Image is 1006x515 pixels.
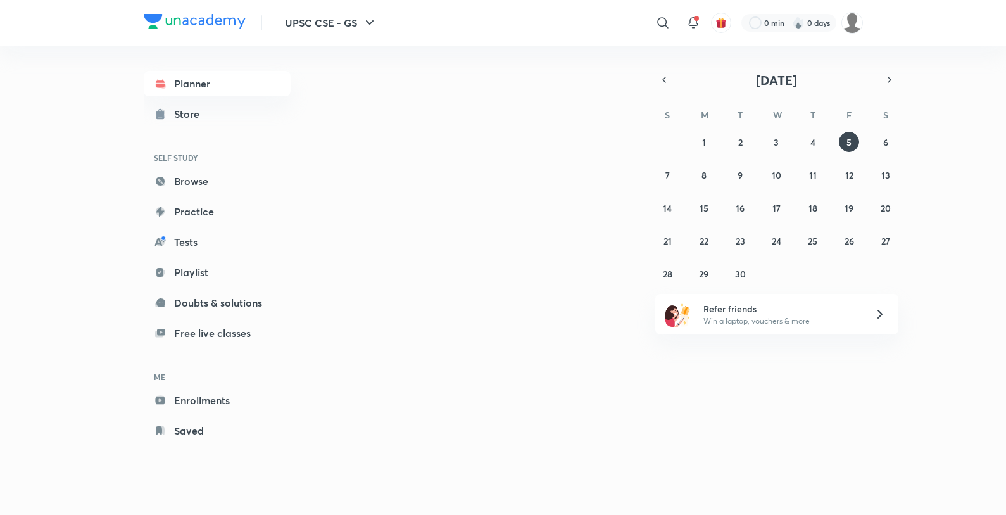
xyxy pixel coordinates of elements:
a: Browse [144,168,291,194]
abbr: Thursday [810,109,815,121]
button: September 3, 2025 [766,132,786,152]
a: Free live classes [144,321,291,346]
abbr: September 29, 2025 [699,268,708,280]
img: avatar [715,17,727,29]
abbr: Saturday [883,109,888,121]
button: September 26, 2025 [839,231,859,251]
a: Practice [144,199,291,224]
abbr: September 11, 2025 [809,169,817,181]
abbr: September 26, 2025 [845,235,854,247]
button: September 9, 2025 [730,165,750,185]
span: [DATE] [756,72,797,89]
abbr: Friday [846,109,852,121]
abbr: September 28, 2025 [663,268,672,280]
p: Win a laptop, vouchers & more [703,315,859,327]
h6: SELF STUDY [144,147,291,168]
button: September 7, 2025 [657,165,677,185]
abbr: September 14, 2025 [663,202,672,214]
abbr: September 18, 2025 [808,202,817,214]
abbr: Tuesday [738,109,743,121]
a: Enrollments [144,388,291,413]
abbr: September 5, 2025 [846,136,852,148]
abbr: September 3, 2025 [774,136,779,148]
abbr: September 21, 2025 [663,235,672,247]
button: September 8, 2025 [694,165,714,185]
button: September 2, 2025 [730,132,750,152]
button: September 18, 2025 [803,198,823,218]
a: Store [144,101,291,127]
abbr: September 10, 2025 [772,169,781,181]
button: [DATE] [673,71,881,89]
img: Ajit [841,12,863,34]
a: Tests [144,229,291,255]
h6: ME [144,366,291,388]
button: UPSC CSE - GS [277,10,385,35]
button: September 24, 2025 [766,231,786,251]
a: Planner [144,71,291,96]
button: September 23, 2025 [730,231,750,251]
abbr: September 6, 2025 [883,136,888,148]
button: September 21, 2025 [657,231,677,251]
abbr: September 12, 2025 [845,169,853,181]
button: September 15, 2025 [694,198,714,218]
abbr: September 23, 2025 [736,235,745,247]
button: September 6, 2025 [876,132,896,152]
abbr: September 20, 2025 [881,202,891,214]
button: September 19, 2025 [839,198,859,218]
button: September 22, 2025 [694,231,714,251]
abbr: September 17, 2025 [772,202,781,214]
button: September 11, 2025 [803,165,823,185]
abbr: Wednesday [773,109,782,121]
abbr: September 22, 2025 [700,235,708,247]
button: September 28, 2025 [657,264,677,284]
button: September 20, 2025 [876,198,896,218]
button: September 27, 2025 [876,231,896,251]
abbr: September 7, 2025 [665,169,670,181]
abbr: Monday [701,109,708,121]
button: September 17, 2025 [766,198,786,218]
abbr: September 9, 2025 [738,169,743,181]
abbr: September 4, 2025 [810,136,815,148]
a: Doubts & solutions [144,290,291,315]
abbr: September 15, 2025 [700,202,708,214]
a: Company Logo [144,14,246,32]
button: September 12, 2025 [839,165,859,185]
abbr: September 27, 2025 [881,235,890,247]
img: streak [792,16,805,29]
button: September 30, 2025 [730,264,750,284]
button: September 14, 2025 [657,198,677,218]
div: Store [174,106,207,122]
img: referral [665,302,691,327]
button: September 16, 2025 [730,198,750,218]
abbr: September 24, 2025 [772,235,781,247]
abbr: Sunday [665,109,670,121]
h6: Refer friends [703,302,859,315]
button: September 4, 2025 [803,132,823,152]
abbr: September 19, 2025 [845,202,853,214]
abbr: September 2, 2025 [738,136,743,148]
abbr: September 8, 2025 [701,169,707,181]
button: September 1, 2025 [694,132,714,152]
abbr: September 30, 2025 [735,268,746,280]
abbr: September 13, 2025 [881,169,890,181]
button: September 10, 2025 [766,165,786,185]
button: avatar [711,13,731,33]
button: September 29, 2025 [694,264,714,284]
button: September 13, 2025 [876,165,896,185]
a: Playlist [144,260,291,285]
abbr: September 25, 2025 [808,235,817,247]
button: September 5, 2025 [839,132,859,152]
abbr: September 1, 2025 [702,136,706,148]
abbr: September 16, 2025 [736,202,745,214]
button: September 25, 2025 [803,231,823,251]
a: Saved [144,418,291,443]
img: Company Logo [144,14,246,29]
